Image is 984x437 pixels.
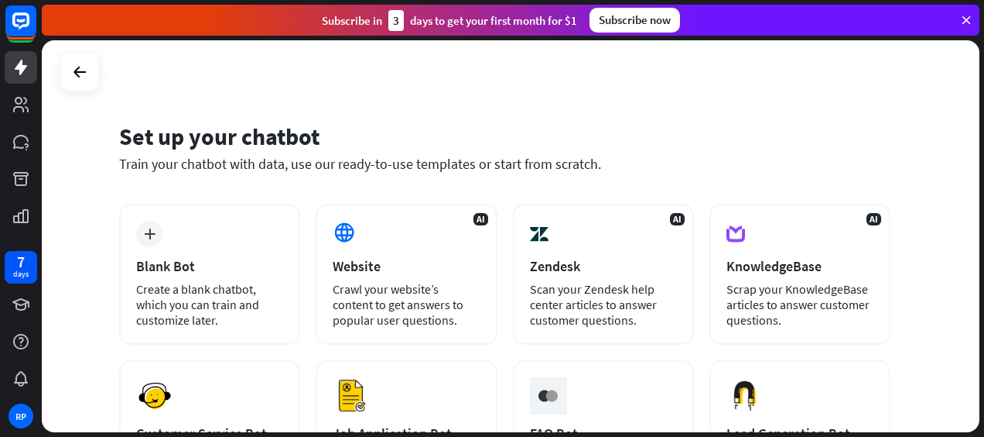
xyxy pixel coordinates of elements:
[17,255,25,269] div: 7
[589,8,680,33] div: Subscribe now
[13,269,29,280] div: days
[322,10,577,31] div: Subscribe in days to get your first month for $1
[5,251,37,284] a: 7 days
[9,404,33,428] div: RP
[388,10,404,31] div: 3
